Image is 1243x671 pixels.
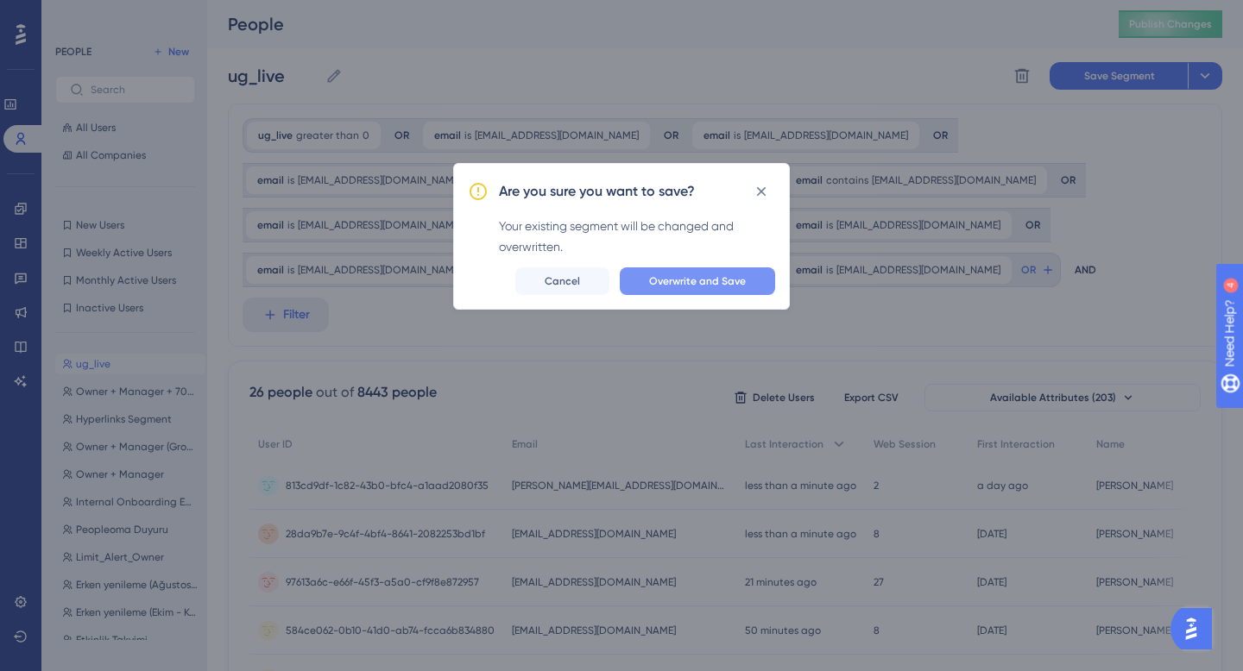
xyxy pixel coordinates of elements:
[41,4,108,25] span: Need Help?
[499,181,695,202] h2: Are you sure you want to save?
[120,9,125,22] div: 4
[649,274,746,288] span: Overwrite and Save
[1170,603,1222,655] iframe: UserGuiding AI Assistant Launcher
[545,274,580,288] span: Cancel
[499,216,775,257] div: Your existing segment will be changed and overwritten.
